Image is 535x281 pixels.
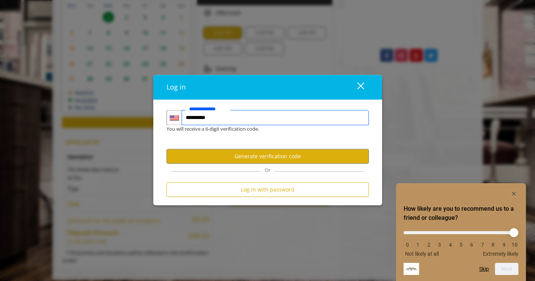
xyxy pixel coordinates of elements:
[509,189,518,198] button: Hide survey
[348,82,364,93] div: close dialog
[479,242,486,248] li: 7
[167,110,182,125] div: Country
[425,242,433,248] li: 2
[436,242,443,248] li: 3
[405,251,439,257] span: Not likely at all
[483,251,518,257] span: Extremely likely
[161,125,363,133] div: You will receive a 6-digit verification code.
[404,242,411,248] li: 0
[404,189,518,275] div: How likely are you to recommend us to a friend or colleague? Select an option from 0 to 10, with ...
[495,263,518,275] button: Next question
[167,83,186,92] span: Log in
[343,80,369,95] button: close dialog
[511,242,518,248] li: 10
[167,149,369,164] button: Generate verification code
[414,242,422,248] li: 1
[167,182,369,197] button: Log in with password
[479,266,489,272] button: Skip
[404,204,518,222] h2: How likely are you to recommend us to a friend or colleague? Select an option from 0 to 10, with ...
[404,225,518,257] div: How likely are you to recommend us to a friend or colleague? Select an option from 0 to 10, with ...
[468,242,475,248] li: 6
[457,242,465,248] li: 5
[447,242,454,248] li: 4
[489,242,497,248] li: 8
[500,242,508,248] li: 9
[261,167,274,174] span: Or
